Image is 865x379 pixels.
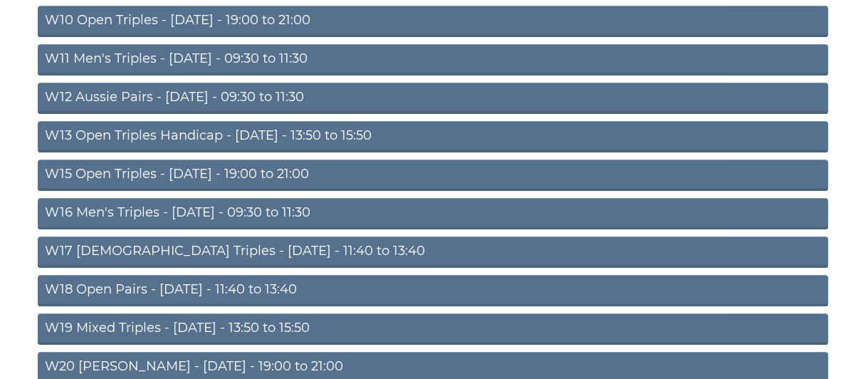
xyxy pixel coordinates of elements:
[38,83,828,114] a: W12 Aussie Pairs - [DATE] - 09:30 to 11:30
[38,160,828,191] a: W15 Open Triples - [DATE] - 19:00 to 21:00
[38,44,828,76] a: W11 Men's Triples - [DATE] - 09:30 to 11:30
[38,275,828,306] a: W18 Open Pairs - [DATE] - 11:40 to 13:40
[38,6,828,37] a: W10 Open Triples - [DATE] - 19:00 to 21:00
[38,237,828,268] a: W17 [DEMOGRAPHIC_DATA] Triples - [DATE] - 11:40 to 13:40
[38,313,828,345] a: W19 Mixed Triples - [DATE] - 13:50 to 15:50
[38,198,828,229] a: W16 Men's Triples - [DATE] - 09:30 to 11:30
[38,121,828,152] a: W13 Open Triples Handicap - [DATE] - 13:50 to 15:50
